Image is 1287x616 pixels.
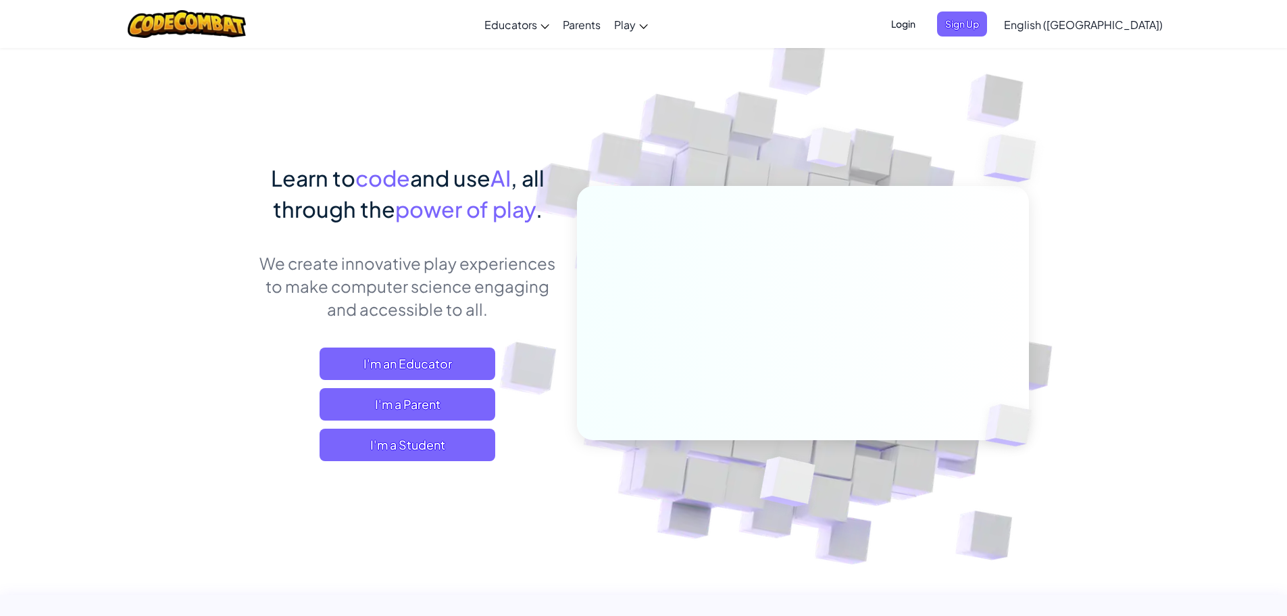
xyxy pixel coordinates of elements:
[395,195,536,222] span: power of play
[607,6,655,43] a: Play
[355,164,410,191] span: code
[937,11,987,37] button: Sign Up
[962,376,1063,475] img: Overlap cubes
[478,6,556,43] a: Educators
[128,10,246,38] img: CodeCombat logo
[259,252,557,321] p: We create innovative play experiences to make computer science engaging and accessible to all.
[883,11,924,37] button: Login
[484,18,537,32] span: Educators
[320,348,495,380] a: I'm an Educator
[556,6,607,43] a: Parents
[1004,18,1163,32] span: English ([GEOGRAPHIC_DATA])
[271,164,355,191] span: Learn to
[410,164,490,191] span: and use
[320,429,495,461] button: I'm a Student
[320,388,495,421] a: I'm a Parent
[490,164,511,191] span: AI
[957,101,1074,216] img: Overlap cubes
[781,101,878,202] img: Overlap cubes
[997,6,1169,43] a: English ([GEOGRAPHIC_DATA])
[536,195,542,222] span: .
[614,18,636,32] span: Play
[726,428,847,540] img: Overlap cubes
